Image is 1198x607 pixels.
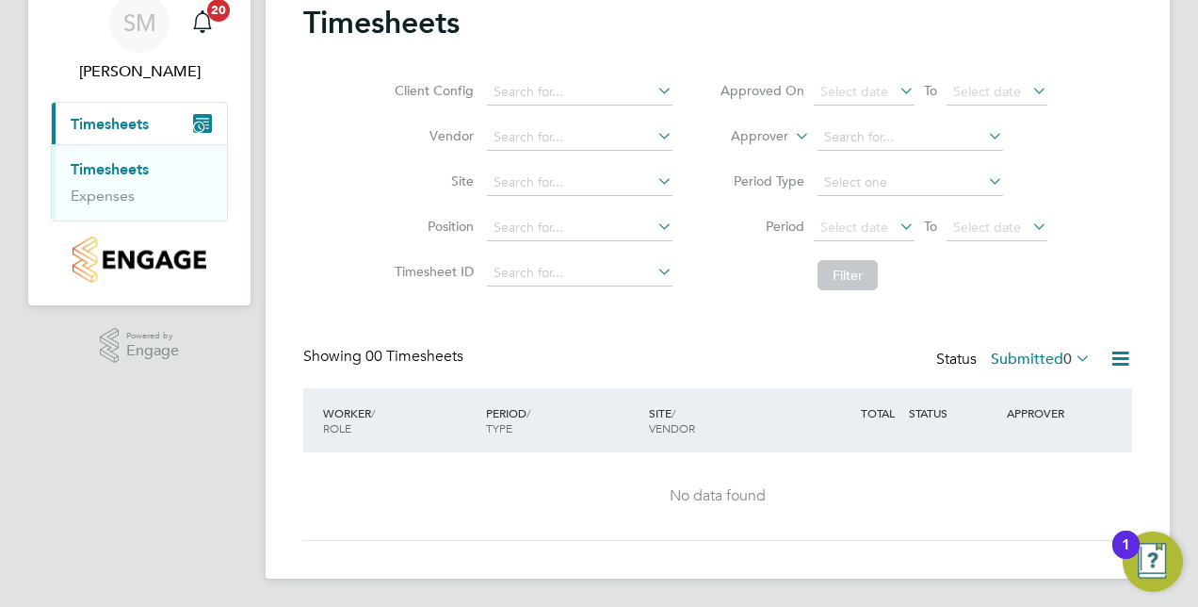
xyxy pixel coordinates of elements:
button: Open Resource Center, 1 new notification [1123,532,1183,592]
div: No data found [322,486,1113,506]
input: Search for... [487,170,672,196]
input: Search for... [818,124,1003,151]
span: TYPE [486,420,512,435]
div: APPROVER [1002,396,1100,430]
a: Timesheets [71,160,149,178]
div: Timesheets [52,144,227,221]
label: Period Type [720,172,804,189]
a: Expenses [71,187,135,205]
input: Search for... [487,260,672,287]
span: Powered by [126,328,179,344]
label: Position [389,218,474,235]
span: 0 [1063,350,1072,369]
span: Timesheets [71,115,149,133]
div: SITE [644,396,807,445]
input: Search for... [487,215,672,241]
span: VENDOR [649,420,695,435]
span: ROLE [323,420,351,435]
h2: Timesheets [303,4,460,41]
img: countryside-properties-logo-retina.png [73,237,205,283]
input: Search for... [487,79,672,106]
span: Select date [953,83,1021,100]
span: / [371,405,375,420]
span: SM [123,10,156,35]
input: Search for... [487,124,672,151]
div: PERIOD [481,396,644,445]
span: Select date [953,219,1021,236]
label: Site [389,172,474,189]
label: Client Config [389,82,474,99]
span: To [918,214,943,238]
span: TOTAL [861,405,895,420]
div: WORKER [318,396,481,445]
label: Approver [704,127,788,146]
a: Powered byEngage [100,328,180,364]
label: Vendor [389,127,474,144]
button: Filter [818,260,878,290]
span: Select date [820,219,888,236]
label: Submitted [991,350,1091,369]
label: Timesheet ID [389,263,474,280]
span: To [918,78,943,103]
input: Select one [818,170,1003,196]
div: 1 [1122,545,1130,569]
div: Showing [303,347,467,367]
span: Steven McIntyre [51,60,228,83]
div: Status [936,347,1094,373]
span: Select date [820,83,888,100]
a: Go to home page [51,237,228,283]
span: Engage [126,343,179,359]
span: / [526,405,530,420]
span: 00 Timesheets [365,347,463,366]
div: STATUS [904,396,1002,430]
span: / [672,405,675,420]
button: Timesheets [52,103,227,144]
label: Approved On [720,82,804,99]
label: Period [720,218,804,235]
